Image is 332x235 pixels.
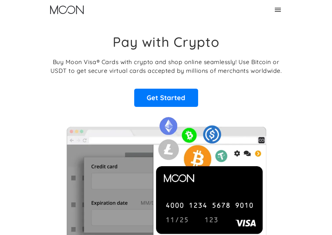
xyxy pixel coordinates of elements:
h1: Pay with Crypto [113,34,220,50]
img: Moon Logo [50,5,84,14]
p: Buy Moon Visa® Cards with crypto and shop online seamlessly! Use Bitcoin or USDT to get secure vi... [50,57,282,75]
a: Get Started [134,89,198,107]
a: home [50,5,84,14]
